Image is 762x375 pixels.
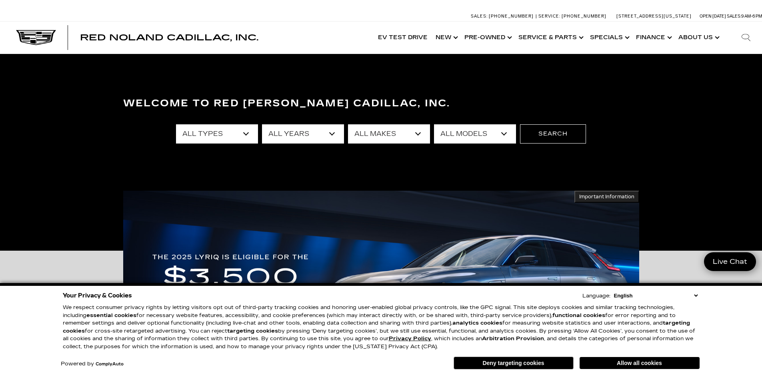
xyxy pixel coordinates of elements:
[61,361,124,367] div: Powered by
[348,124,430,144] select: Filter by make
[434,124,516,144] select: Filter by model
[674,22,722,54] a: About Us
[580,357,700,369] button: Allow all cookies
[562,14,606,19] span: [PHONE_NUMBER]
[176,124,258,144] select: Filter by type
[86,312,136,319] strong: essential cookies
[63,304,700,351] p: We respect consumer privacy rights by letting visitors opt out of third-party tracking cookies an...
[460,22,514,54] a: Pre-Owned
[727,14,741,19] span: Sales:
[741,14,762,19] span: 9 AM-6 PM
[482,335,544,342] strong: Arbitration Provision
[80,34,258,42] a: Red Noland Cadillac, Inc.
[471,14,536,18] a: Sales: [PHONE_NUMBER]
[389,335,431,342] u: Privacy Policy
[471,14,488,19] span: Sales:
[520,124,586,144] button: Search
[454,357,574,369] button: Deny targeting cookies
[704,252,756,271] a: Live Chat
[96,362,124,367] a: ComplyAuto
[632,22,674,54] a: Finance
[586,22,632,54] a: Specials
[452,320,502,326] strong: analytics cookies
[80,33,258,42] span: Red Noland Cadillac, Inc.
[432,22,460,54] a: New
[489,14,534,19] span: [PHONE_NUMBER]
[579,193,634,200] span: Important Information
[730,22,762,54] div: Search
[227,328,278,334] strong: targeting cookies
[700,14,726,19] span: Open [DATE]
[538,14,560,19] span: Service:
[616,14,692,19] a: [STREET_ADDRESS][US_STATE]
[63,320,690,334] strong: targeting cookies
[374,22,432,54] a: EV Test Drive
[262,124,344,144] select: Filter by year
[514,22,586,54] a: Service & Parts
[536,14,608,18] a: Service: [PHONE_NUMBER]
[612,292,700,299] select: Language Select
[16,30,56,45] img: Cadillac Dark Logo with Cadillac White Text
[552,312,605,319] strong: functional cookies
[63,290,132,301] span: Your Privacy & Cookies
[709,257,751,266] span: Live Chat
[123,96,639,112] h3: Welcome to Red [PERSON_NAME] Cadillac, Inc.
[582,293,610,299] div: Language:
